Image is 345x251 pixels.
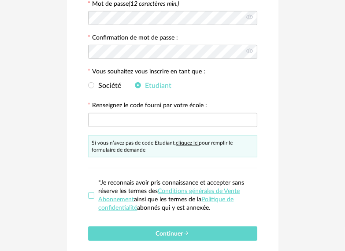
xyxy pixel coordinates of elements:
button: Continuer [88,226,257,241]
a: Conditions générales de Vente Abonnement [99,188,240,203]
label: Mot de passe [93,1,180,7]
a: cliquez ici [176,140,199,146]
i: (12 caractères min.) [129,1,180,7]
label: Renseignez le code fourni par votre école : [88,102,208,110]
label: Confirmation de mot de passe : [88,35,178,43]
div: Si vous n’avez pas de code Etudiant, pour remplir le formulaire de demande [88,135,257,157]
label: Vous souhaitez vous inscrire en tant que : [88,69,206,76]
span: Société [94,82,122,89]
span: Etudiant [141,82,172,89]
span: Continuer [156,231,189,237]
span: *Je reconnais avoir pris connaissance et accepter sans réserve les termes des ainsi que les terme... [99,180,245,211]
a: Politique de confidentialité [99,196,234,211]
